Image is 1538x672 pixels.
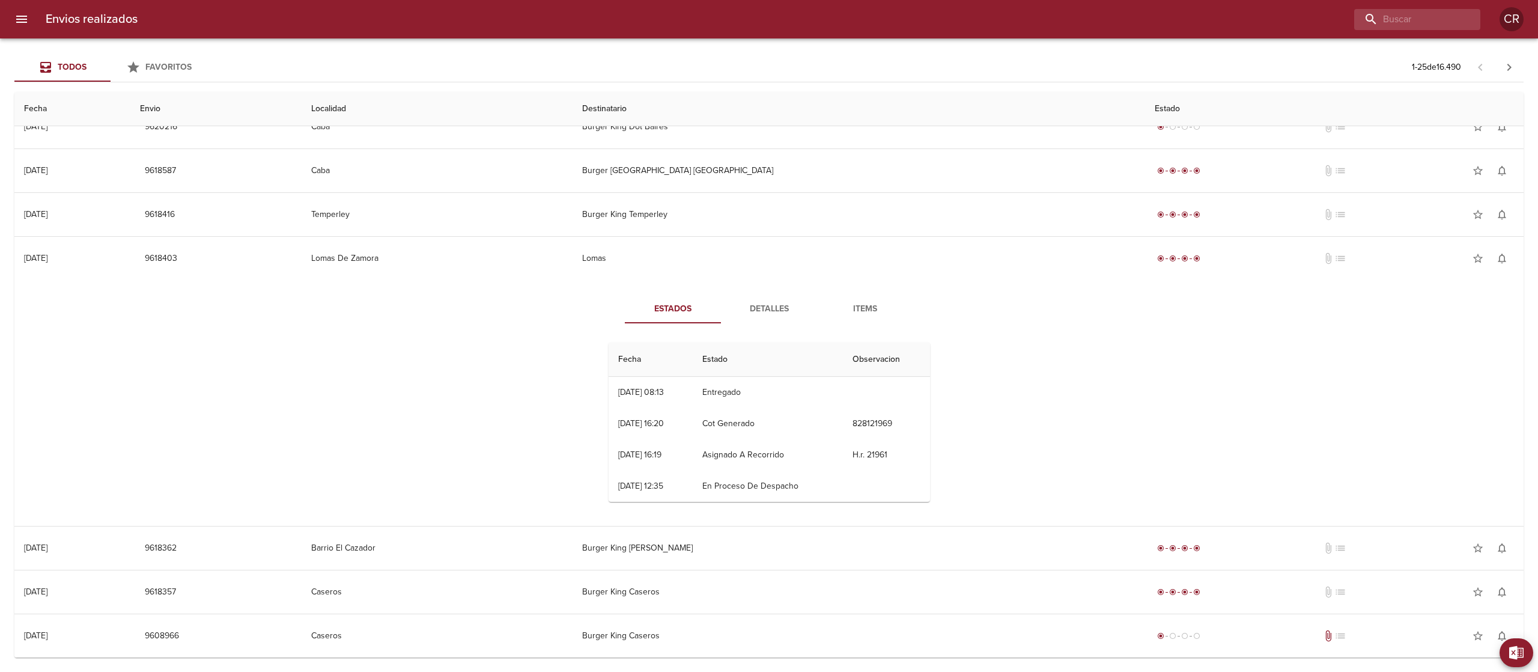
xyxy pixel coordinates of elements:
[46,10,138,29] h6: Envios realizados
[1157,211,1164,218] span: radio_button_checked
[1157,588,1164,596] span: radio_button_checked
[1466,159,1490,183] button: Agregar a favoritos
[1155,121,1203,133] div: Generado
[1412,61,1461,73] p: 1 - 25 de 16.490
[24,543,47,553] div: [DATE]
[1472,121,1484,133] span: star_border
[632,302,714,317] span: Estados
[302,105,573,148] td: Caba
[145,251,177,266] span: 9618403
[1466,115,1490,139] button: Agregar a favoritos
[1322,121,1334,133] span: No tiene documentos adjuntos
[1472,209,1484,221] span: star_border
[1181,632,1188,640] span: radio_button_unchecked
[573,237,1145,280] td: Lomas
[1322,165,1334,177] span: No tiene documentos adjuntos
[140,625,184,647] button: 9608966
[1322,630,1334,642] span: Tiene documentos adjuntos
[573,105,1145,148] td: Burger King Dot Baires
[7,5,36,34] button: menu
[1322,252,1334,264] span: No tiene documentos adjuntos
[1193,167,1200,174] span: radio_button_checked
[145,629,179,644] span: 9608966
[1169,255,1176,262] span: radio_button_checked
[1193,632,1200,640] span: radio_button_unchecked
[1155,252,1203,264] div: Entregado
[58,62,87,72] span: Todos
[1169,167,1176,174] span: radio_button_checked
[609,343,930,502] table: Tabla de seguimiento
[1334,630,1346,642] span: No tiene pedido asociado
[1466,624,1490,648] button: Agregar a favoritos
[1193,545,1200,552] span: radio_button_checked
[130,92,302,126] th: Envio
[1496,252,1508,264] span: notifications_none
[140,160,181,182] button: 9618587
[1181,545,1188,552] span: radio_button_checked
[140,248,182,270] button: 9618403
[145,585,176,600] span: 9618357
[1472,542,1484,554] span: star_border
[1155,165,1203,177] div: Entregado
[1490,246,1514,270] button: Activar notificaciones
[1181,255,1188,262] span: radio_button_checked
[140,581,181,603] button: 9618357
[1155,209,1203,221] div: Entregado
[24,631,47,641] div: [DATE]
[24,253,47,263] div: [DATE]
[1490,115,1514,139] button: Activar notificaciones
[1334,542,1346,554] span: No tiene pedido asociado
[573,193,1145,236] td: Burger King Temperley
[1169,123,1176,130] span: radio_button_unchecked
[1157,545,1164,552] span: radio_button_checked
[1472,586,1484,598] span: star_border
[573,570,1145,614] td: Burger King Caseros
[14,53,207,82] div: Tabs Envios
[1193,123,1200,130] span: radio_button_unchecked
[302,237,573,280] td: Lomas De Zamora
[1500,7,1524,31] div: CR
[693,408,843,439] td: Cot Generado
[1155,630,1203,642] div: Generado
[145,541,177,556] span: 9618362
[1490,624,1514,648] button: Activar notificaciones
[1466,61,1495,73] span: Pagina anterior
[1169,545,1176,552] span: radio_button_checked
[728,302,810,317] span: Detalles
[24,209,47,219] div: [DATE]
[573,149,1145,192] td: Burger [GEOGRAPHIC_DATA] [GEOGRAPHIC_DATA]
[140,116,182,138] button: 9620216
[1181,211,1188,218] span: radio_button_checked
[693,377,843,408] td: Entregado
[843,408,930,439] td: 828121969
[302,570,573,614] td: Caseros
[1157,167,1164,174] span: radio_button_checked
[140,537,181,560] button: 9618362
[693,343,843,377] th: Estado
[1496,165,1508,177] span: notifications_none
[1490,159,1514,183] button: Activar notificaciones
[1490,203,1514,227] button: Activar notificaciones
[1334,165,1346,177] span: No tiene pedido asociado
[573,527,1145,570] td: Burger King [PERSON_NAME]
[145,62,192,72] span: Favoritos
[1155,586,1203,598] div: Entregado
[1500,638,1533,667] button: Exportar Excel
[145,163,176,179] span: 9618587
[1157,255,1164,262] span: radio_button_checked
[609,343,693,377] th: Fecha
[140,204,180,226] button: 9618416
[24,165,47,176] div: [DATE]
[1495,53,1524,82] span: Pagina siguiente
[302,149,573,192] td: Caba
[1466,536,1490,560] button: Agregar a favoritos
[618,387,664,397] div: [DATE] 08:13
[302,92,573,126] th: Localidad
[1181,167,1188,174] span: radio_button_checked
[1472,630,1484,642] span: star_border
[1466,580,1490,604] button: Agregar a favoritos
[145,120,177,135] span: 9620216
[1169,632,1176,640] span: radio_button_unchecked
[1181,588,1188,596] span: radio_button_checked
[302,614,573,658] td: Caseros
